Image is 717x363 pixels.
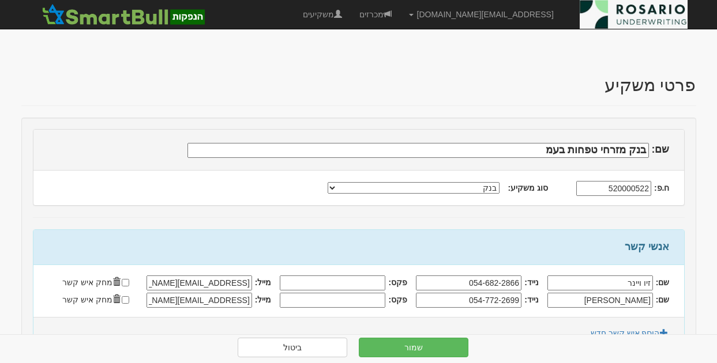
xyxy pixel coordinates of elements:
[654,182,670,194] label: ח.פ:
[62,295,121,304] span: מחק איש קשר
[508,182,549,194] label: סוג משקיע:
[625,241,669,252] strong: אנשי קשר
[583,323,675,343] a: הוסף איש קשר חדש
[62,278,121,287] span: מחק איש קשר
[187,143,649,158] input: שם לדוח מסווגים לתשקיף
[656,277,670,288] label: שם:
[652,144,670,156] label: שם:
[238,338,347,357] a: ביטול
[388,294,407,305] label: פקס:
[388,277,407,288] label: פקס:
[524,294,539,305] label: נייד:
[255,277,272,288] label: מייל:
[255,294,272,305] label: מייל:
[605,75,696,94] h2: פרטי משקיע
[39,3,208,26] img: SmartBull Logo
[359,338,468,357] button: שמור
[656,294,670,305] label: שם:
[524,277,539,288] label: נייד:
